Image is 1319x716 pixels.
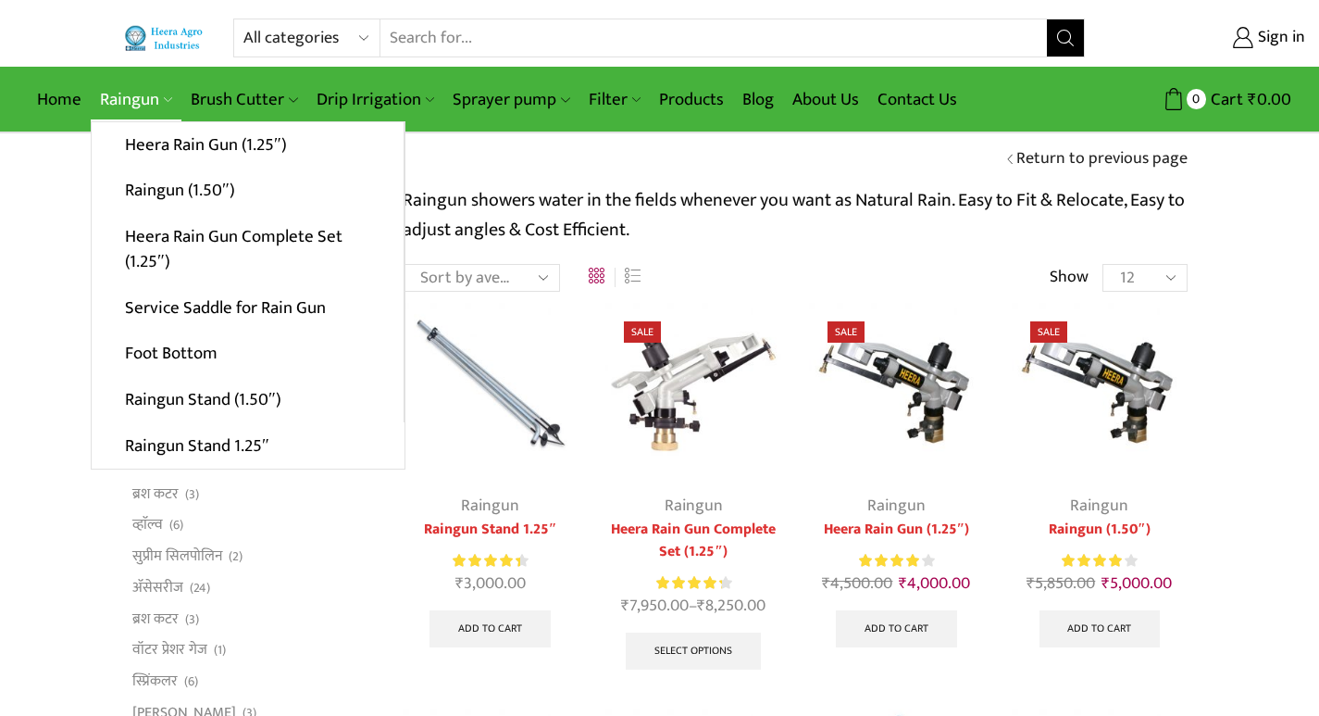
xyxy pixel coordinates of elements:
span: ₹ [822,570,830,597]
span: (24) [190,454,210,472]
a: Blog [733,78,783,121]
bdi: 4,000.00 [899,570,970,597]
a: Raingun [665,492,723,520]
a: वॉटर प्रेशर गेज [132,634,207,666]
span: Rated out of 5 [453,551,520,571]
a: स्प्रिंकलर [132,666,178,697]
a: Heera Rain Gun Complete Set (1.25″) [92,214,404,285]
bdi: 4,500.00 [822,570,892,597]
span: (3) [185,485,199,504]
span: Sale [624,321,661,343]
a: Heera Rain Gun (1.25″) [809,519,984,541]
span: (1) [214,641,226,659]
span: Rated out of 5 [859,551,919,571]
a: Add to cart: “Raingun Stand 1.25"” [429,610,551,647]
div: Rated 4.50 out of 5 [453,551,528,571]
bdi: 3,000.00 [455,570,526,597]
a: Raingun Stand 1.25″ [92,422,404,469]
span: ₹ [697,592,705,620]
span: Rated out of 5 [656,573,722,593]
img: Heera Raingun 1.50 [809,303,984,478]
bdi: 8,250.00 [697,592,765,620]
div: Rated 4.00 out of 5 [859,551,934,571]
span: (6) [169,516,183,534]
span: ₹ [1248,85,1257,114]
img: Heera Raingun 1.50 [1012,303,1187,478]
a: Sign in [1113,21,1305,55]
a: 0 Cart ₹0.00 [1103,82,1291,117]
select: Shop order [403,264,560,292]
a: व्हाॅल्व [132,509,163,541]
a: Brush Cutter [181,78,306,121]
a: Filter [579,78,650,121]
bdi: 0.00 [1248,85,1291,114]
span: ₹ [455,570,464,597]
img: Raingun Stand 1.25" [403,303,578,478]
a: सुप्रीम सिलपोलिन [132,541,222,572]
span: (2) [229,547,243,566]
a: Raingun [867,492,926,520]
bdi: 5,000.00 [1101,570,1172,597]
span: (6) [184,672,198,691]
a: Raingun [91,78,181,121]
a: Return to previous page [1016,147,1188,171]
a: ब्रश कटर [132,478,179,509]
span: 0 [1187,89,1206,108]
span: Sign in [1253,26,1305,50]
a: Raingun [461,492,519,520]
a: Sprayer pump [443,78,579,121]
button: Search button [1047,19,1084,57]
span: (24) [190,579,210,597]
a: Heera Rain Gun Complete Set (1.25″) [605,519,780,563]
div: Rated 4.38 out of 5 [656,573,731,593]
a: Heera Rain Gun (1.25″) [92,122,404,169]
span: Cart [1206,87,1243,112]
a: About Us [783,78,868,121]
a: Home [28,78,91,121]
img: Heera Rain Gun Complete Set [605,303,780,478]
a: Drip Irrigation [307,78,443,121]
span: ₹ [621,592,629,620]
a: Add to cart: “Heera Rain Gun (1.25")” [836,610,957,647]
a: Raingun [1070,492,1128,520]
p: Raingun showers water in the fields whenever you want as Natural Rain. Easy to Fit & Relocate, Ea... [403,185,1188,245]
a: अ‍ॅसेसरीज [132,572,183,603]
a: Raingun Stand (1.50″) [92,377,404,423]
span: ₹ [1027,570,1035,597]
a: Foot Bottom [92,331,404,377]
a: Add to cart: “Raingun (1.50")” [1039,610,1161,647]
bdi: 5,850.00 [1027,570,1095,597]
span: (3) [185,610,199,629]
span: Sale [827,321,865,343]
input: Search for... [380,19,1048,57]
a: Raingun (1.50″) [92,168,404,214]
a: Raingun (1.50″) [1012,519,1187,541]
span: ₹ [899,570,907,597]
a: Contact Us [868,78,966,121]
a: ब्रश कटर [132,603,179,634]
span: Rated out of 5 [1062,551,1122,571]
div: Rated 4.00 out of 5 [1062,551,1137,571]
bdi: 7,950.00 [621,592,689,620]
a: Raingun Stand 1.25″ [403,519,578,541]
a: Select options for “Heera Rain Gun Complete Set (1.25")” [626,633,761,670]
span: Sale [1030,321,1067,343]
span: Show [1050,266,1089,290]
span: – [605,594,780,619]
span: ₹ [1101,570,1110,597]
a: Service Saddle for Rain Gun [92,284,404,331]
a: Products [650,78,733,121]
